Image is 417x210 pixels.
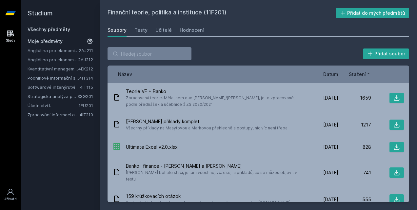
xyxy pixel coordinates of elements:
[126,95,303,108] span: Zpracovaná teorie. Měla jsem duo [PERSON_NAME]/[PERSON_NAME], je to zpracované podle přednášek a ...
[336,8,409,18] button: Přidat do mých předmětů
[126,169,303,182] span: [PERSON_NAME] bohatě stačí, je tam všechno, vč. esejí a příkladů, co se můžou objevit v testu
[126,88,303,95] span: Teorie VF + Banko
[180,27,204,33] div: Hodnocení
[126,144,178,150] span: Ultimate Excel v2.0.xlsx
[28,47,79,54] a: Angličtina pro ekonomická studia 1 (B2/C1)
[134,24,148,37] a: Testy
[28,93,77,100] a: Strategická analýza pro informatiky a statistiky
[338,196,371,203] div: 555
[338,144,371,150] div: 828
[108,47,191,60] input: Hledej soubor
[323,122,338,128] span: [DATE]
[78,66,93,71] a: 4EK212
[28,75,79,81] a: Podnikové informační systémy
[323,169,338,176] span: [DATE]
[28,84,80,90] a: Softwarové inženýrství
[363,48,409,59] button: Přidat soubor
[349,71,371,78] button: Stažení
[79,48,93,53] a: 2AJ211
[349,71,366,78] span: Stažení
[77,94,93,99] a: 3SG201
[338,169,371,176] div: 741
[323,71,338,78] button: Datum
[1,185,20,205] a: Uživatel
[78,57,93,62] a: 2AJ212
[113,143,121,152] div: XLSX
[80,112,93,117] a: 4IZ210
[79,75,93,81] a: 4IT314
[338,95,371,101] div: 1659
[4,197,17,201] div: Uživatel
[126,125,288,131] span: Všechny příklady na Maaytovou a Markovou přehledně s postupy, nic víc není třeba!
[108,8,336,18] h2: Finanční teorie, politika a instituce (11F201)
[28,38,63,45] span: Moje předměty
[126,200,290,206] span: Testové otázky, ktoré boli kedysi na všestudent, než sa presunul na [DOMAIN_NAME]
[134,27,148,33] div: Testy
[108,24,127,37] a: Soubory
[155,24,172,37] a: Učitelé
[28,56,78,63] a: Angličtina pro ekonomická studia 2 (B2/C1)
[1,26,20,46] a: Study
[155,27,172,33] div: Učitelé
[126,193,290,200] span: 159 krúžkovacích otázok
[79,103,93,108] a: 1FU201
[338,122,371,128] div: 1217
[28,66,78,72] a: Kvantitativní management
[80,85,93,90] a: 4IT115
[118,71,132,78] button: Název
[28,102,79,109] a: Účetnictví I.
[126,118,288,125] span: [PERSON_NAME] příklady komplet
[28,111,80,118] a: Zpracování informací a znalostí
[108,27,127,33] div: Soubory
[323,196,338,203] span: [DATE]
[180,24,204,37] a: Hodnocení
[28,27,70,32] a: Všechny předměty
[323,95,338,101] span: [DATE]
[323,144,338,150] span: [DATE]
[6,38,15,43] div: Study
[126,163,303,169] span: Banko i finance - [PERSON_NAME] a [PERSON_NAME]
